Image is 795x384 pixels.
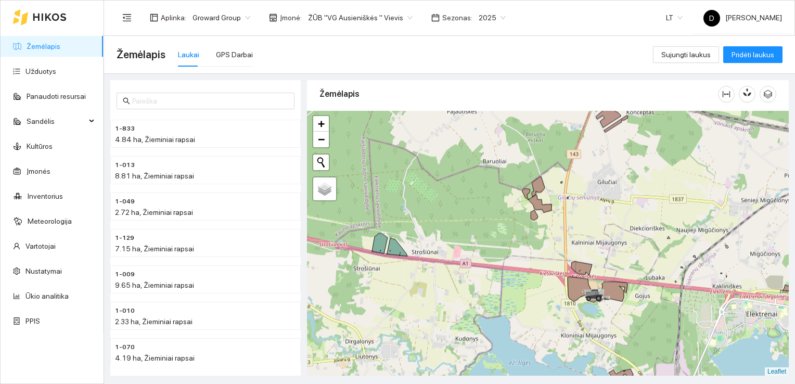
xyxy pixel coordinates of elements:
span: shop [269,14,277,22]
a: Nustatymai [25,267,62,275]
a: Sujungti laukus [653,50,719,59]
span: Žemėlapis [117,46,165,63]
input: Paieška [132,95,288,107]
a: Pridėti laukus [723,50,783,59]
span: 1-010 [115,306,135,316]
span: 1-009 [115,270,135,279]
span: Sujungti laukus [661,49,711,60]
span: [PERSON_NAME] [703,14,782,22]
span: 1-049 [115,197,135,207]
a: Įmonės [27,167,50,175]
span: D [709,10,714,27]
span: Sandėlis [27,111,86,132]
span: 1-129 [115,233,134,243]
button: menu-fold [117,7,137,28]
a: Zoom out [313,132,329,147]
span: LT [666,10,683,25]
span: − [318,133,325,146]
button: column-width [718,86,735,103]
span: 9.65 ha, Žieminiai rapsai [115,281,194,289]
a: Leaflet [767,368,786,375]
a: Vartotojai [25,242,56,250]
a: Meteorologija [28,217,72,225]
span: 4.84 ha, Žieminiai rapsai [115,135,195,144]
div: GPS Darbai [216,49,253,60]
span: search [123,97,130,105]
span: layout [150,14,158,22]
a: Panaudoti resursai [27,92,86,100]
span: Sezonas : [442,12,472,23]
span: + [318,117,325,130]
a: Ūkio analitika [25,292,69,300]
span: 2025 [479,10,506,25]
a: Zoom in [313,116,329,132]
a: Kultūros [27,142,53,150]
span: ŽŪB "VG Ausieniškės " Vievis [308,10,413,25]
span: Aplinka : [161,12,186,23]
span: 7.15 ha, Žieminiai rapsai [115,245,194,253]
a: Layers [313,177,336,200]
a: Žemėlapis [27,42,60,50]
span: 8.81 ha, Žieminiai rapsai [115,172,194,180]
span: 1-833 [115,124,135,134]
a: Užduotys [25,67,56,75]
span: Įmonė : [280,12,302,23]
span: column-width [719,90,734,98]
span: Groward Group [193,10,250,25]
button: Sujungti laukus [653,46,719,63]
div: Žemėlapis [319,79,718,109]
span: menu-fold [122,13,132,22]
a: Inventorius [28,192,63,200]
span: calendar [431,14,440,22]
div: Laukai [178,49,199,60]
button: Initiate a new search [313,155,329,170]
a: PPIS [25,317,40,325]
span: 4.19 ha, Žieminiai rapsai [115,354,195,362]
span: 2.33 ha, Žieminiai rapsai [115,317,193,326]
button: Pridėti laukus [723,46,783,63]
span: Pridėti laukus [732,49,774,60]
span: 1-070 [115,342,135,352]
span: 1-013 [115,160,135,170]
span: 2.72 ha, Žieminiai rapsai [115,208,193,216]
